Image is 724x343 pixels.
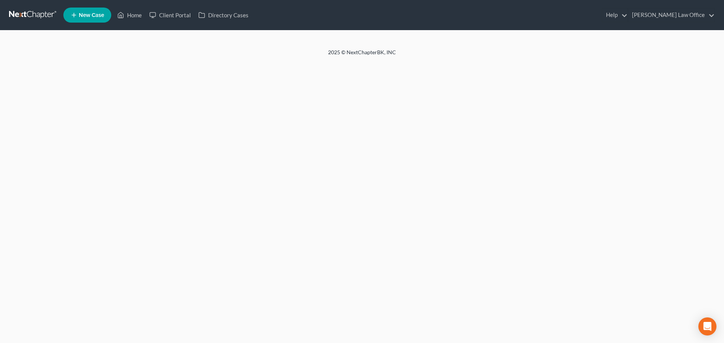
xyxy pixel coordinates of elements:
a: Home [114,8,146,22]
div: Open Intercom Messenger [698,317,716,335]
a: [PERSON_NAME] Law Office [628,8,715,22]
div: 2025 © NextChapterBK, INC [147,49,577,62]
a: Client Portal [146,8,195,22]
new-legal-case-button: New Case [63,8,111,23]
a: Directory Cases [195,8,252,22]
a: Help [602,8,627,22]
